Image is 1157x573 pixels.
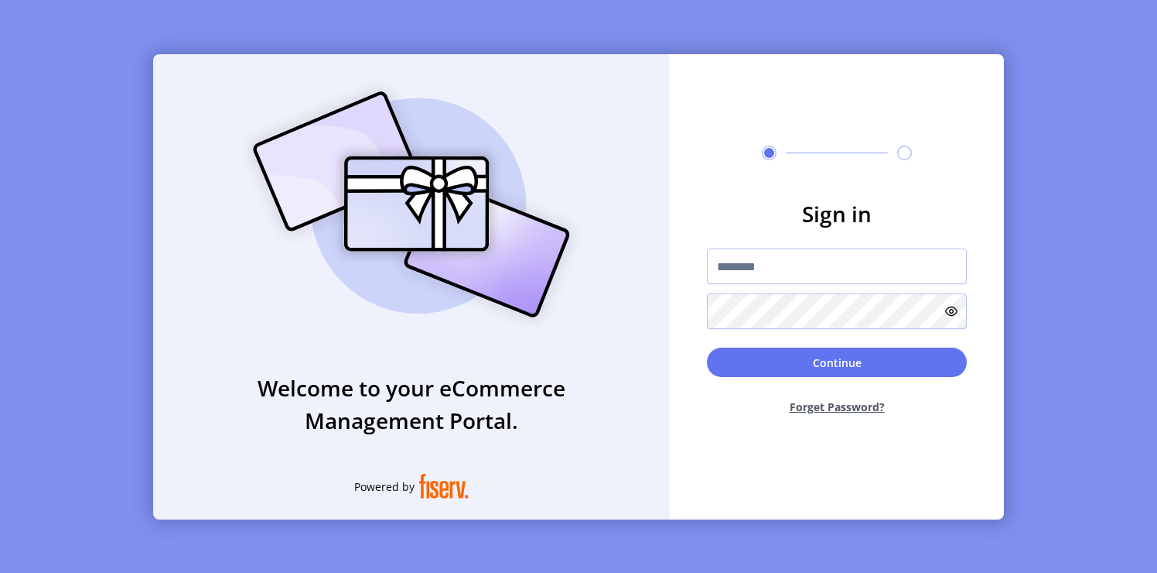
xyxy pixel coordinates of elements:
[707,348,967,377] button: Continue
[707,197,967,230] h3: Sign in
[153,372,670,437] h3: Welcome to your eCommerce Management Portal.
[354,479,415,495] span: Powered by
[707,386,967,427] button: Forget Password?
[230,74,593,335] img: card_Illustration.svg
